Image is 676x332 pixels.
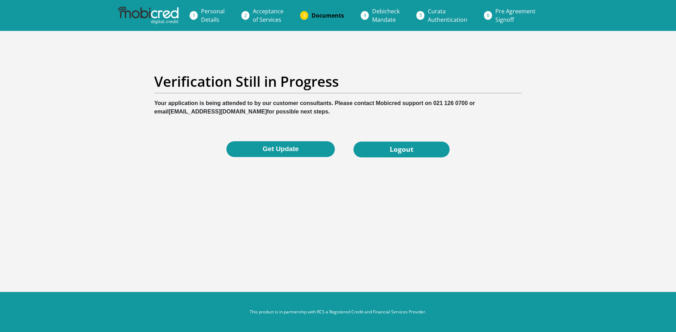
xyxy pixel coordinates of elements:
a: Acceptanceof Services [247,4,289,27]
span: Curata Authentication [428,7,467,24]
b: Your application is being attended to by our customer consultants. Please contact Mobicred suppor... [154,100,475,115]
span: Acceptance of Services [253,7,283,24]
a: Logout [353,142,450,157]
span: Documents [312,12,344,19]
span: Debicheck Mandate [372,7,400,24]
button: Get Update [226,141,335,157]
span: Personal Details [201,7,225,24]
img: mobicred logo [118,7,179,24]
a: CurataAuthentication [422,4,473,27]
a: Pre AgreementSignoff [490,4,541,27]
p: This product is in partnership with RCS a Registered Credit and Financial Services Provider. [143,309,533,315]
a: DebicheckMandate [367,4,405,27]
a: PersonalDetails [195,4,230,27]
a: Documents [306,8,350,22]
span: Pre Agreement Signoff [495,7,536,24]
h2: Verification Still in Progress [154,73,522,90]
